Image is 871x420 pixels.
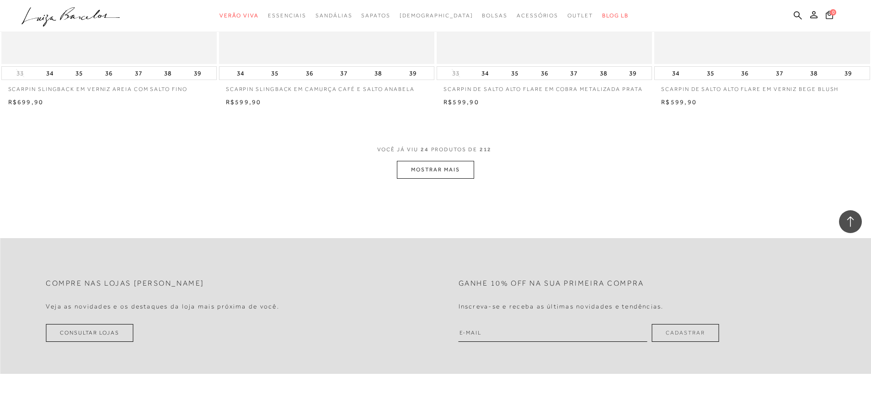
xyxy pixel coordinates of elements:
[626,67,639,80] button: 39
[479,67,492,80] button: 34
[161,67,174,80] button: 38
[517,12,558,19] span: Acessórios
[508,67,521,80] button: 35
[219,80,434,93] a: SCARPIN SLINGBACK EM CAMURÇA CAFÉ E SALTO ANABELA
[132,67,145,80] button: 37
[46,279,204,288] h2: Compre nas lojas [PERSON_NAME]
[459,303,664,310] h4: Inscreva-se e receba as últimas novidades e tendências.
[602,12,629,19] span: BLOG LB
[661,98,697,106] span: R$599,90
[46,324,134,342] a: Consultar Lojas
[652,324,719,342] button: Cadastrar
[669,67,682,80] button: 34
[372,67,385,80] button: 38
[449,69,462,78] button: 33
[459,324,647,342] input: E-mail
[517,7,558,24] a: categoryNavScreenReaderText
[406,67,419,80] button: 39
[597,67,610,80] button: 38
[8,98,44,106] span: R$699,90
[315,12,352,19] span: Sandálias
[303,67,316,80] button: 36
[46,303,279,310] h4: Veja as novidades e os destaques da loja mais próxima de você.
[219,12,259,19] span: Verão Viva
[361,7,390,24] a: categoryNavScreenReaderText
[437,80,652,93] a: SCARPIN DE SALTO ALTO FLARE EM COBRA METALIZADA PRATA
[538,67,551,80] button: 36
[567,7,593,24] a: categoryNavScreenReaderText
[234,67,247,80] button: 34
[773,67,786,80] button: 37
[1,80,217,93] a: SCARPIN SLINGBACK EM VERNIZ AREIA COM SALTO FINO
[807,67,820,80] button: 38
[459,279,644,288] h2: Ganhe 10% off na sua primeira compra
[421,146,429,153] span: 24
[482,12,508,19] span: Bolsas
[482,7,508,24] a: categoryNavScreenReaderText
[704,67,717,80] button: 35
[268,12,306,19] span: Essenciais
[567,12,593,19] span: Outlet
[567,67,580,80] button: 37
[361,12,390,19] span: Sapatos
[400,7,473,24] a: noSubCategoriesText
[102,67,115,80] button: 36
[830,9,836,16] span: 0
[444,98,479,106] span: R$599,90
[14,69,27,78] button: 33
[191,67,204,80] button: 39
[226,98,262,106] span: R$599,90
[842,67,855,80] button: 39
[654,80,870,93] a: SCARPIN DE SALTO ALTO FLARE EM VERNIZ BEGE BLUSH
[43,67,56,80] button: 34
[315,7,352,24] a: categoryNavScreenReaderText
[480,146,492,153] span: 212
[400,12,473,19] span: [DEMOGRAPHIC_DATA]
[397,161,474,179] button: MOSTRAR MAIS
[823,10,836,22] button: 0
[377,146,494,153] span: VOCÊ JÁ VIU PRODUTOS DE
[268,67,281,80] button: 35
[337,67,350,80] button: 37
[73,67,85,80] button: 35
[738,67,751,80] button: 36
[219,7,259,24] a: categoryNavScreenReaderText
[602,7,629,24] a: BLOG LB
[268,7,306,24] a: categoryNavScreenReaderText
